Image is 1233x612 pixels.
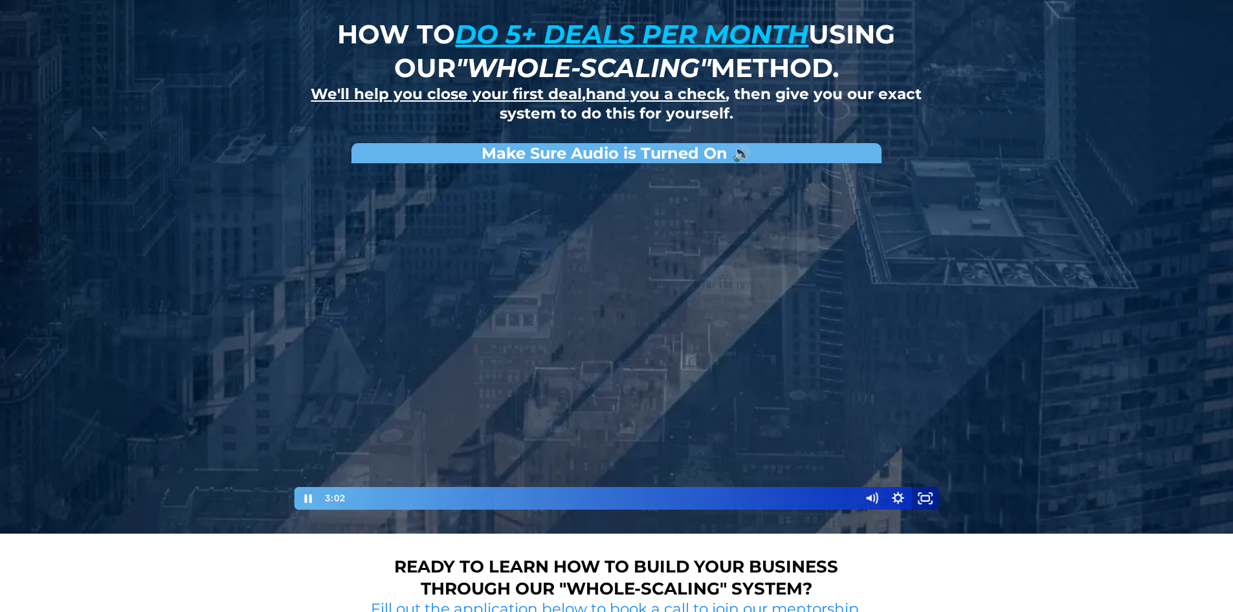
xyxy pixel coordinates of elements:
[482,144,751,163] strong: Make Sure Audio is Turned On 🔊
[337,18,895,84] strong: How to using our method.
[311,85,922,122] strong: , , then give you our exact system to do this for yourself.
[456,52,711,84] em: "whole-scaling"
[455,18,808,50] u: do 5+ deals per month
[394,556,838,599] strong: Ready to learn how to build your business through our "whole-scaling" system?
[586,85,726,103] u: hand you a check
[311,85,582,103] u: We'll help you close your first deal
